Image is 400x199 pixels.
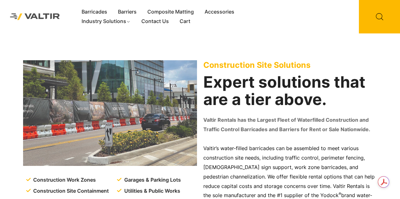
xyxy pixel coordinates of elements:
[76,7,113,17] a: Barricades
[203,60,377,70] p: Construction Site Solutions
[203,73,377,108] h2: Expert solutions that are a tier above.
[339,191,341,196] sup: ®
[136,17,174,26] a: Contact Us
[32,186,109,196] span: Construction Site Containment
[113,7,142,17] a: Barriers
[199,7,240,17] a: Accessories
[76,17,136,26] a: Industry Solutions
[203,115,377,134] p: Valtir Rentals has the Largest Fleet of Waterfilled Construction and Traffic Control Barricades a...
[123,186,180,196] span: Utilities & Public Works
[123,175,181,185] span: Garages & Parking Lots
[142,7,199,17] a: Composite Matting
[5,8,65,25] img: Valtir Rentals
[174,17,196,26] a: Cart
[32,175,96,185] span: Construction Work Zones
